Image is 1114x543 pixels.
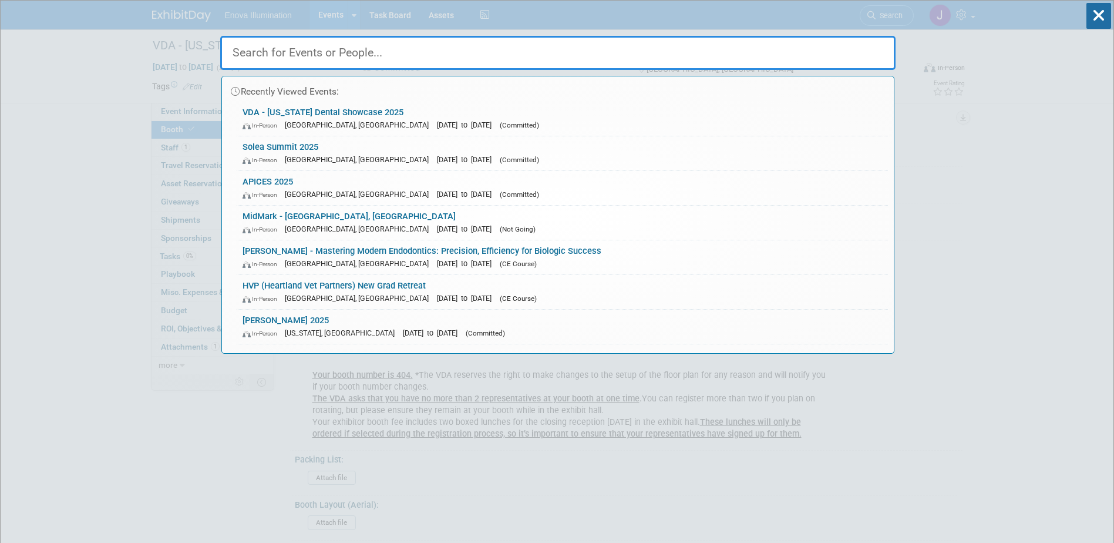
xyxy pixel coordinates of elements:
span: [DATE] to [DATE] [437,155,497,164]
span: [GEOGRAPHIC_DATA], [GEOGRAPHIC_DATA] [285,190,435,199]
span: In-Person [243,122,282,129]
span: (Not Going) [500,225,536,233]
span: In-Person [243,156,282,164]
a: [PERSON_NAME] 2025 In-Person [US_STATE], [GEOGRAPHIC_DATA] [DATE] to [DATE] (Committed) [237,310,888,344]
span: (Committed) [500,190,539,199]
span: (Committed) [500,156,539,164]
span: [DATE] to [DATE] [437,259,497,268]
span: (Committed) [466,329,505,337]
span: [DATE] to [DATE] [437,190,497,199]
span: [DATE] to [DATE] [437,120,497,129]
span: [GEOGRAPHIC_DATA], [GEOGRAPHIC_DATA] [285,155,435,164]
a: Solea Summit 2025 In-Person [GEOGRAPHIC_DATA], [GEOGRAPHIC_DATA] [DATE] to [DATE] (Committed) [237,136,888,170]
span: In-Person [243,191,282,199]
span: In-Person [243,226,282,233]
span: (CE Course) [500,260,537,268]
span: (Committed) [500,121,539,129]
div: Recently Viewed Events: [228,76,888,102]
span: [DATE] to [DATE] [403,329,463,337]
a: VDA - [US_STATE] Dental Showcase 2025 In-Person [GEOGRAPHIC_DATA], [GEOGRAPHIC_DATA] [DATE] to [D... [237,102,888,136]
span: [GEOGRAPHIC_DATA], [GEOGRAPHIC_DATA] [285,294,435,303]
span: [GEOGRAPHIC_DATA], [GEOGRAPHIC_DATA] [285,224,435,233]
span: In-Person [243,295,282,303]
span: [US_STATE], [GEOGRAPHIC_DATA] [285,329,400,337]
span: [GEOGRAPHIC_DATA], [GEOGRAPHIC_DATA] [285,259,435,268]
a: [PERSON_NAME] - Mastering Modern Endodontics: Precision, Efficiency for Biologic Success In-Perso... [237,240,888,274]
span: [DATE] to [DATE] [437,294,497,303]
a: APICES 2025 In-Person [GEOGRAPHIC_DATA], [GEOGRAPHIC_DATA] [DATE] to [DATE] (Committed) [237,171,888,205]
input: Search for Events or People... [220,36,896,70]
a: HVP (Heartland Vet Partners) New Grad Retreat In-Person [GEOGRAPHIC_DATA], [GEOGRAPHIC_DATA] [DAT... [237,275,888,309]
span: In-Person [243,260,282,268]
span: [DATE] to [DATE] [437,224,497,233]
a: MidMark - [GEOGRAPHIC_DATA], [GEOGRAPHIC_DATA] In-Person [GEOGRAPHIC_DATA], [GEOGRAPHIC_DATA] [DA... [237,206,888,240]
span: [GEOGRAPHIC_DATA], [GEOGRAPHIC_DATA] [285,120,435,129]
span: In-Person [243,330,282,337]
span: (CE Course) [500,294,537,303]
